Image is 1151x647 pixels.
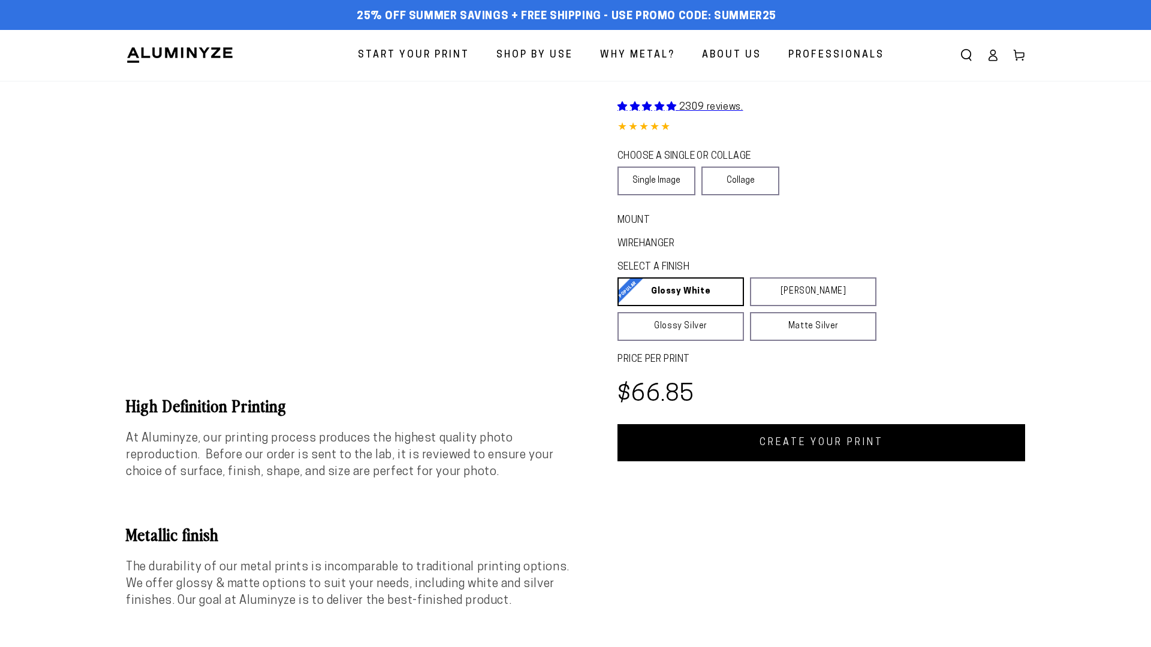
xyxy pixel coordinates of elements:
span: 25% off Summer Savings + Free Shipping - Use Promo Code: SUMMER25 [357,10,776,23]
span: About Us [702,47,761,64]
a: Shop By Use [487,40,582,71]
span: Professionals [788,47,884,64]
span: At Aluminyze, our printing process produces the highest quality photo reproduction. Before our or... [126,433,554,478]
span: Shop By Use [496,47,573,64]
a: Start Your Print [349,40,478,71]
a: About Us [693,40,770,71]
legend: CHOOSE A SINGLE OR COLLAGE [617,150,769,164]
span: 2309 reviews. [679,102,743,112]
a: Single Image [617,167,695,195]
summary: Search our site [953,42,980,68]
span: Why Metal? [600,47,675,64]
span: The durability of our metal prints is incomparable to traditional printing options. We offer glos... [126,561,572,607]
a: Glossy White [617,277,744,306]
b: Metallic finish [126,522,219,545]
div: 4.85 out of 5.0 stars [617,119,1025,137]
a: Collage [701,167,779,195]
legend: Mount [617,214,638,228]
img: Aluminyze [126,46,234,64]
media-gallery: Gallery Viewer [126,81,575,380]
span: Start Your Print [358,47,469,64]
b: High Definition Printing [126,394,287,416]
a: Glossy Silver [617,312,744,341]
a: Matte Silver [750,312,876,341]
a: 2309 reviews. [617,102,743,112]
label: PRICE PER PRINT [617,353,1025,367]
a: CREATE YOUR PRINT [617,424,1025,461]
legend: WireHanger [617,237,652,251]
a: Why Metal? [591,40,684,71]
a: [PERSON_NAME] [750,277,876,306]
a: Professionals [779,40,893,71]
legend: SELECT A FINISH [617,261,848,274]
bdi: $66.85 [617,383,695,407]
